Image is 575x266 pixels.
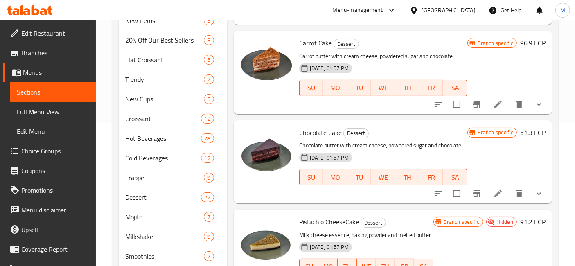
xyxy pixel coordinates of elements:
h6: 96.9 EGP [520,37,546,49]
span: TU [351,171,368,183]
a: Coverage Report [3,239,96,259]
span: SA [446,171,464,183]
span: M [560,6,565,15]
div: items [204,173,214,183]
div: Croissant12 [119,109,227,128]
button: MO [323,169,347,185]
button: SA [443,80,467,96]
img: Carrot Cake [240,37,293,90]
svg: Show Choices [534,99,544,109]
span: Dessert [344,128,368,138]
a: Sections [10,82,96,102]
div: items [201,192,214,202]
button: sort-choices [428,184,448,203]
button: FR [419,169,444,185]
span: TU [351,82,368,94]
span: 7 [204,213,214,221]
span: Coverage Report [21,244,90,254]
span: Menu disclaimer [21,205,90,215]
span: Dessert [334,39,359,49]
p: Chocolate butter with cream cheese, powdered sugar and chocolate [299,140,467,151]
span: 5 [204,56,214,64]
a: Branches [3,43,96,63]
span: Branch specific [474,39,516,47]
span: TH [399,171,416,183]
button: Branch-specific-item [467,95,487,114]
span: Full Menu View [17,107,90,117]
a: Choice Groups [3,141,96,161]
span: [DATE] 01:57 PM [307,154,352,162]
span: Branch specific [474,128,516,136]
button: MO [323,80,347,96]
span: Promotions [21,185,90,195]
p: Milk cheese essence, baking powder and melted butter [299,230,433,240]
div: items [204,35,214,45]
span: Cold Beverages [125,153,201,163]
button: SU [299,80,323,96]
div: items [204,55,214,65]
button: SA [443,169,467,185]
button: WE [371,80,395,96]
span: New Cups [125,94,204,104]
span: Milkshake [125,232,204,241]
span: Frappe [125,173,204,183]
button: TU [347,169,372,185]
button: TH [395,80,419,96]
div: Menu-management [333,5,383,15]
span: Hot Beverages [125,133,201,143]
div: Milkshake9 [119,227,227,246]
span: 9 [204,233,214,241]
span: WE [374,82,392,94]
span: Croissant [125,114,201,124]
button: show more [529,184,549,203]
span: Dessert [361,218,386,228]
div: Flat Croissant5 [119,50,227,70]
span: Branches [21,48,90,58]
div: Mojito [125,212,204,222]
div: New Cups5 [119,89,227,109]
button: show more [529,95,549,114]
span: Chocolate Cake [299,126,342,139]
a: Coupons [3,161,96,180]
div: Trendy2 [119,70,227,89]
span: 20% Off Our Best Sellers [125,35,204,45]
a: Edit menu item [493,99,503,109]
span: WE [374,171,392,183]
span: Flat Croissant [125,55,204,65]
span: Branch specific [440,218,483,226]
span: 5 [204,95,214,103]
span: Dessert [125,192,201,202]
button: delete [510,184,529,203]
button: sort-choices [428,95,448,114]
button: delete [510,95,529,114]
span: Smoothies [125,251,204,261]
span: SU [303,82,320,94]
span: Edit Restaurant [21,28,90,38]
svg: Show Choices [534,189,544,198]
a: Edit menu item [493,189,503,198]
span: [DATE] 01:57 PM [307,64,352,72]
div: Smoothies7 [119,246,227,266]
span: 12 [201,154,214,162]
span: Pistachio CheeseCake [299,216,359,228]
span: Trendy [125,74,204,84]
span: 12 [201,115,214,123]
div: items [201,153,214,163]
span: Menus [23,68,90,77]
a: Edit Restaurant [3,23,96,43]
div: Frappe9 [119,168,227,187]
button: WE [371,169,395,185]
span: SA [446,82,464,94]
span: Choice Groups [21,146,90,156]
span: 7 [204,252,214,260]
span: MO [327,82,344,94]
